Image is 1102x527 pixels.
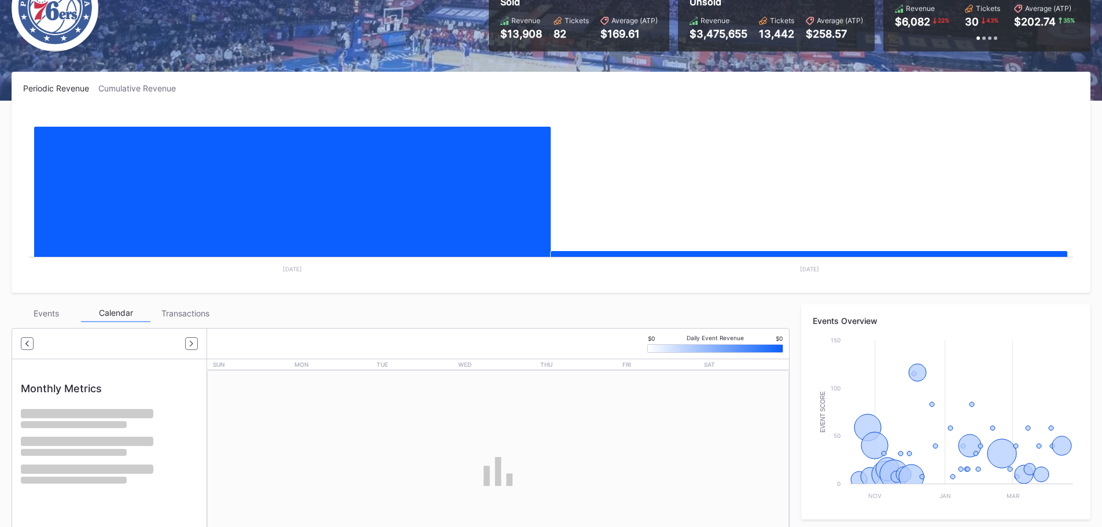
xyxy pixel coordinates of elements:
[813,316,1079,326] div: Events Overview
[647,334,783,341] div: Daily Event Revenue
[937,16,950,25] div: 22 %
[1007,492,1020,499] text: Mar
[965,16,979,28] div: 30
[648,335,655,342] div: $0
[1025,4,1071,13] div: Average (ATP)
[500,28,542,40] div: $13,908
[820,391,826,433] text: Event Score
[868,492,882,499] text: Nov
[458,361,537,368] div: Wed
[813,334,1079,508] svg: Chart title
[81,304,150,322] div: Calendar
[600,28,658,40] div: $169.61
[817,16,863,25] div: Average (ATP)
[895,16,930,28] div: $6,082
[622,361,702,368] div: Fri
[1014,16,1056,28] div: $202.74
[23,108,1079,281] svg: Chart title
[283,266,302,272] text: [DATE]
[554,28,589,40] div: 82
[21,382,198,395] div: Monthly Metrics
[565,16,589,25] div: Tickets
[976,4,1000,13] div: Tickets
[611,16,658,25] div: Average (ATP)
[776,335,783,342] div: $0
[831,337,841,344] text: 150
[511,16,540,25] div: Revenue
[98,83,185,93] div: Cumulative Revenue
[759,28,794,40] div: 13,442
[540,361,620,368] div: Thu
[800,266,819,272] text: [DATE]
[150,304,220,322] div: Transactions
[985,16,1000,25] div: 43 %
[834,432,841,439] text: 50
[294,361,374,368] div: Mon
[690,28,747,40] div: $3,475,655
[704,361,783,368] div: Sat
[23,83,98,93] div: Periodic Revenue
[701,16,729,25] div: Revenue
[837,480,841,487] text: 0
[1062,16,1076,25] div: 35 %
[12,304,81,322] div: Events
[377,361,456,368] div: Tue
[806,28,863,40] div: $258.57
[939,492,951,499] text: Jan
[906,4,935,13] div: Revenue
[213,361,292,368] div: Sun
[770,16,794,25] div: Tickets
[831,385,841,392] text: 100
